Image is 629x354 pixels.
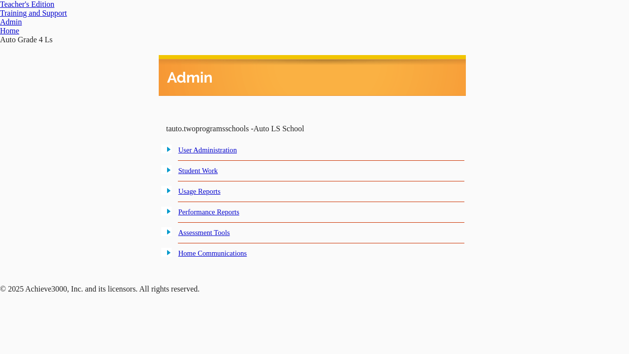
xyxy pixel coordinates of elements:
[254,124,304,133] nobr: Auto LS School
[159,55,466,96] img: header
[161,186,172,195] img: plus.gif
[55,2,59,7] img: teacher_arrow.png
[161,227,172,236] img: plus.gif
[166,124,347,133] td: tauto.twoprogramsschools -
[178,167,218,175] a: Student Work
[178,187,221,195] a: Usage Reports
[67,13,71,16] img: teacher_arrow_small.png
[161,165,172,174] img: plus.gif
[161,248,172,257] img: plus.gif
[178,208,239,216] a: Performance Reports
[178,229,230,236] a: Assessment Tools
[161,206,172,215] img: plus.gif
[161,145,172,153] img: plus.gif
[178,249,247,257] a: Home Communications
[178,146,237,154] a: User Administration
